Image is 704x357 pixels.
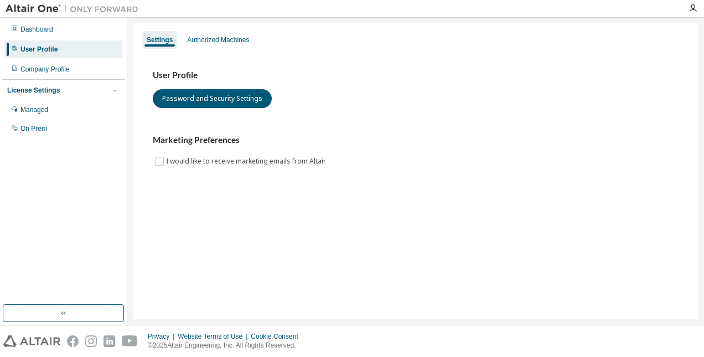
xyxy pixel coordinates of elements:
img: Altair One [6,3,144,14]
h3: Marketing Preferences [153,135,679,146]
h3: User Profile [153,70,679,81]
div: Dashboard [20,25,53,34]
div: Authorized Machines [187,35,249,44]
div: On Prem [20,124,47,133]
img: altair_logo.svg [3,335,60,347]
div: Settings [147,35,173,44]
img: instagram.svg [85,335,97,347]
div: Website Terms of Use [178,332,251,341]
div: Cookie Consent [251,332,304,341]
button: Password and Security Settings [153,89,272,108]
label: I would like to receive marketing emails from Altair [166,155,328,168]
p: © 2025 Altair Engineering, Inc. All Rights Reserved. [148,341,305,350]
img: linkedin.svg [103,335,115,347]
img: youtube.svg [122,335,138,347]
div: User Profile [20,45,58,54]
div: Privacy [148,332,178,341]
img: facebook.svg [67,335,79,347]
div: Managed [20,105,48,114]
div: License Settings [7,86,60,95]
div: Company Profile [20,65,70,74]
